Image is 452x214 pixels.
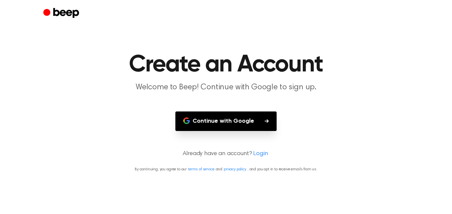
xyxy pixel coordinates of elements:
h1: Create an Account [57,53,395,77]
a: terms of service [188,167,214,171]
a: privacy policy [224,167,246,171]
button: Continue with Google [175,111,277,131]
a: Login [253,150,268,158]
p: Already have an account? [8,150,444,158]
p: By continuing, you agree to our and , and you opt in to receive emails from us. [8,166,444,172]
p: Welcome to Beep! Continue with Google to sign up. [99,82,353,93]
a: Beep [43,7,81,20]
